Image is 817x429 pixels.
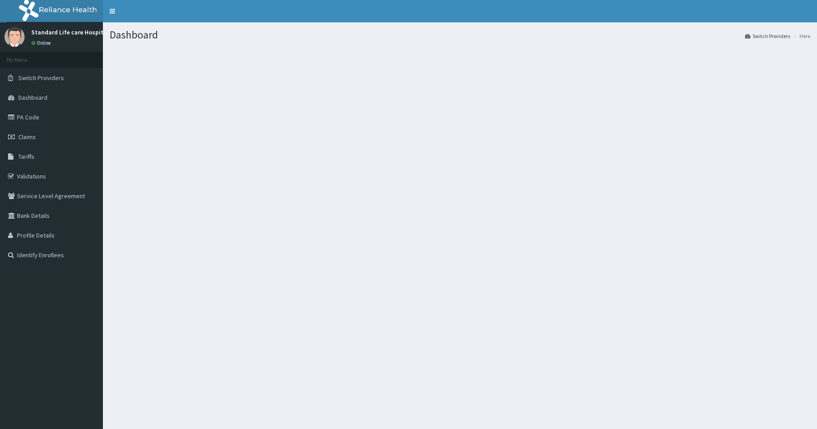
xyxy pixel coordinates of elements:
[18,93,47,102] span: Dashboard
[745,32,790,40] a: Switch Providers
[31,40,53,46] a: Online
[18,74,64,82] span: Switch Providers
[791,32,810,40] li: Here
[31,29,109,35] p: Standard Life care Hospital
[18,153,34,161] span: Tariffs
[18,133,36,141] span: Claims
[4,27,25,47] img: User Image
[110,29,810,41] h1: Dashboard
